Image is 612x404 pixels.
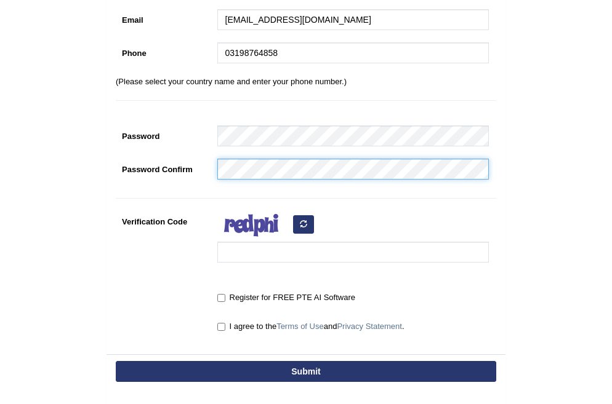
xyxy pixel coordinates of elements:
input: I agree to theTerms of UseandPrivacy Statement. [217,323,225,331]
p: (Please select your country name and enter your phone number.) [116,76,496,87]
label: Email [116,9,211,26]
a: Terms of Use [276,322,324,331]
a: Privacy Statement [337,322,402,331]
label: Phone [116,42,211,59]
label: Password [116,125,211,142]
input: Register for FREE PTE AI Software [217,294,225,302]
label: Password Confirm [116,159,211,175]
label: Verification Code [116,211,211,228]
label: Register for FREE PTE AI Software [217,291,355,304]
button: Submit [116,361,496,382]
label: I agree to the and . [217,320,405,333]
